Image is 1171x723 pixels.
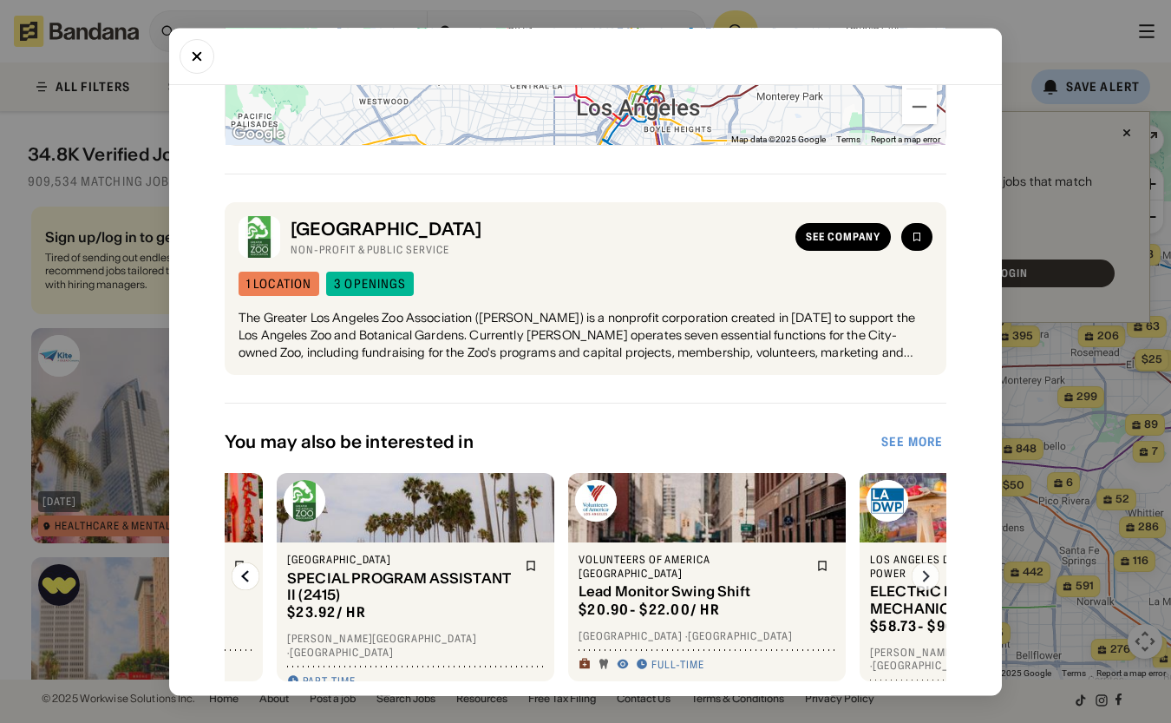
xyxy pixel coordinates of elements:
img: Volunteers of America Los Angeles logo [575,481,617,523]
div: 3 openings [334,279,406,291]
div: Los Angeles Department of Water and Power [870,554,1097,581]
a: Los Angeles Department of Water and Power logoLos Angeles Department of Water and PowerELECTRIC D... [860,474,1137,682]
div: Non-Profit & Public Service [291,243,785,257]
span: Map data ©2025 Google [731,135,826,144]
img: Los Angeles Zoo logo [239,217,280,259]
div: Full-time [651,658,704,672]
div: [PERSON_NAME][GEOGRAPHIC_DATA] · [GEOGRAPHIC_DATA] [287,632,544,659]
div: $ 23.92 / hr [287,604,366,622]
div: $ 58.73 - $96.83 / hr [870,617,1006,635]
div: Volunteers of America [GEOGRAPHIC_DATA] [579,554,806,581]
a: See company [795,224,891,252]
img: Right Arrow [912,563,939,591]
a: Report a map error [871,135,940,144]
img: Google [230,123,287,146]
a: Open this area in Google Maps (opens a new window) [230,123,287,146]
div: See more [881,437,943,449]
button: Zoom out [902,90,937,125]
div: SPECIAL PROGRAM ASSISTANT II (2415) [287,570,514,603]
div: $ 20.90 - $22.00 / hr [579,601,720,619]
img: Los Angeles Zoo logo [284,481,325,523]
div: The Greater Los Angeles Zoo Association ([PERSON_NAME]) is a nonprofit corporation created in [DA... [239,311,932,362]
div: Part-time [303,674,356,688]
img: Los Angeles Department of Water and Power logo [867,481,908,523]
div: [GEOGRAPHIC_DATA] [287,554,514,568]
div: [GEOGRAPHIC_DATA] [291,219,785,240]
div: [PERSON_NAME][GEOGRAPHIC_DATA] · [GEOGRAPHIC_DATA] [870,646,1127,673]
div: 1 location [246,279,311,291]
a: Terms (opens in new tab) [836,135,860,144]
a: Volunteers of America Los Angeles logoVolunteers of America [GEOGRAPHIC_DATA]Lead Monitor Swing S... [568,474,846,682]
a: Los Angeles Zoo logo[GEOGRAPHIC_DATA]SPECIAL PROGRAM ASSISTANT II (2415)$23.92/ hr[PERSON_NAME][G... [277,474,554,682]
div: You may also be interested in [225,432,878,453]
div: ELECTRIC DISTRIBUTION MECHANIC (3879) (G) (TRAINEE) (REVISED [DATE]) [870,584,1097,617]
div: See company [806,233,880,243]
div: Lead Monitor Swing Shift [579,584,806,601]
img: Left Arrow [232,563,259,591]
div: [GEOGRAPHIC_DATA] · [GEOGRAPHIC_DATA] [579,629,835,643]
button: Close [180,38,214,73]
